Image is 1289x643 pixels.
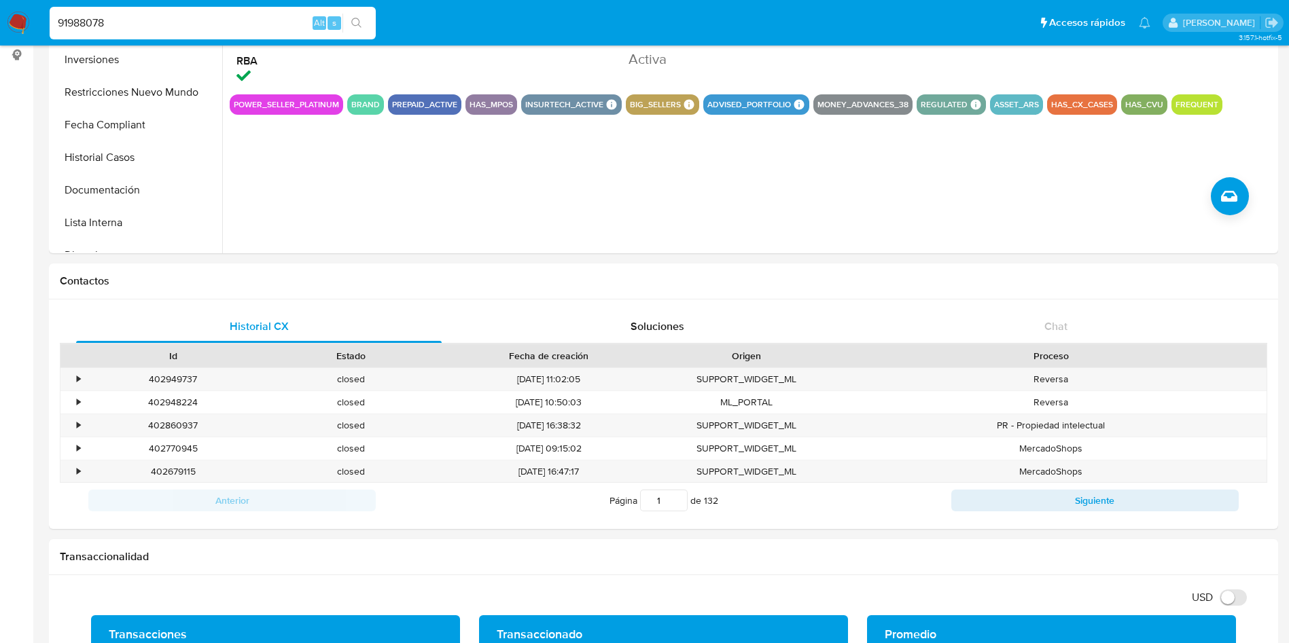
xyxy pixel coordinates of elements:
h1: Contactos [60,274,1267,288]
div: closed [262,460,440,483]
div: closed [262,437,440,460]
button: advised_portfolio [707,102,791,107]
button: has_cvu [1125,102,1163,107]
div: Fecha de creación [450,349,648,363]
a: Salir [1265,16,1279,30]
button: Historial Casos [52,141,222,174]
div: closed [262,391,440,414]
div: 402860937 [84,414,262,437]
div: • [77,442,80,455]
button: money_advances_38 [817,102,908,107]
div: Id [94,349,253,363]
div: Origen [667,349,826,363]
div: Reversa [836,391,1267,414]
div: Proceso [845,349,1257,363]
div: • [77,396,80,409]
div: [DATE] 11:02:05 [440,368,658,390]
div: [DATE] 10:50:03 [440,391,658,414]
button: Documentación [52,174,222,206]
button: regulated [921,102,968,107]
button: insurtech_active [525,102,603,107]
span: Soluciones [631,318,684,334]
div: • [77,465,80,478]
button: Siguiente [951,490,1239,511]
div: Estado [272,349,431,363]
button: Restricciones Nuevo Mundo [52,76,222,109]
span: s [332,16,336,29]
span: Chat [1044,318,1067,334]
button: search-icon [342,14,370,33]
button: power_seller_platinum [234,102,339,107]
button: frequent [1176,102,1218,107]
div: SUPPORT_WIDGET_ML [658,460,836,483]
div: PR - Propiedad intelectual [836,414,1267,437]
button: Inversiones [52,43,222,76]
div: • [77,373,80,386]
dt: RBA [236,54,484,69]
div: • [77,419,80,432]
div: 402770945 [84,437,262,460]
span: Página de [610,490,718,511]
div: 402949737 [84,368,262,390]
div: closed [262,368,440,390]
button: brand [351,102,380,107]
button: asset_ars [994,102,1039,107]
div: [DATE] 16:47:17 [440,460,658,483]
div: [DATE] 16:38:32 [440,414,658,437]
input: Buscar usuario o caso... [50,14,376,32]
dd: Activa [629,50,877,69]
div: [DATE] 09:15:02 [440,437,658,460]
div: 402948224 [84,391,262,414]
span: Historial CX [230,318,289,334]
div: MercadoShops [836,437,1267,460]
button: Direcciones [52,239,222,272]
span: Accesos rápidos [1049,16,1125,30]
div: Reversa [836,368,1267,390]
button: Fecha Compliant [52,109,222,141]
button: prepaid_active [392,102,457,107]
span: 3.157.1-hotfix-5 [1239,32,1282,43]
div: closed [262,414,440,437]
p: andres.vilosio@mercadolibre.com [1183,16,1260,29]
button: Lista Interna [52,206,222,239]
button: big_sellers [630,102,681,107]
button: has_cx_cases [1051,102,1113,107]
span: Alt [314,16,325,29]
h1: Transaccionalidad [60,550,1267,564]
button: Anterior [88,490,376,511]
div: SUPPORT_WIDGET_ML [658,437,836,460]
div: SUPPORT_WIDGET_ML [658,368,836,390]
span: 132 [704,494,718,507]
a: Notificaciones [1139,17,1150,29]
div: SUPPORT_WIDGET_ML [658,414,836,437]
div: ML_PORTAL [658,391,836,414]
div: MercadoShops [836,460,1267,483]
div: 402679115 [84,460,262,483]
button: has_mpos [470,102,513,107]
